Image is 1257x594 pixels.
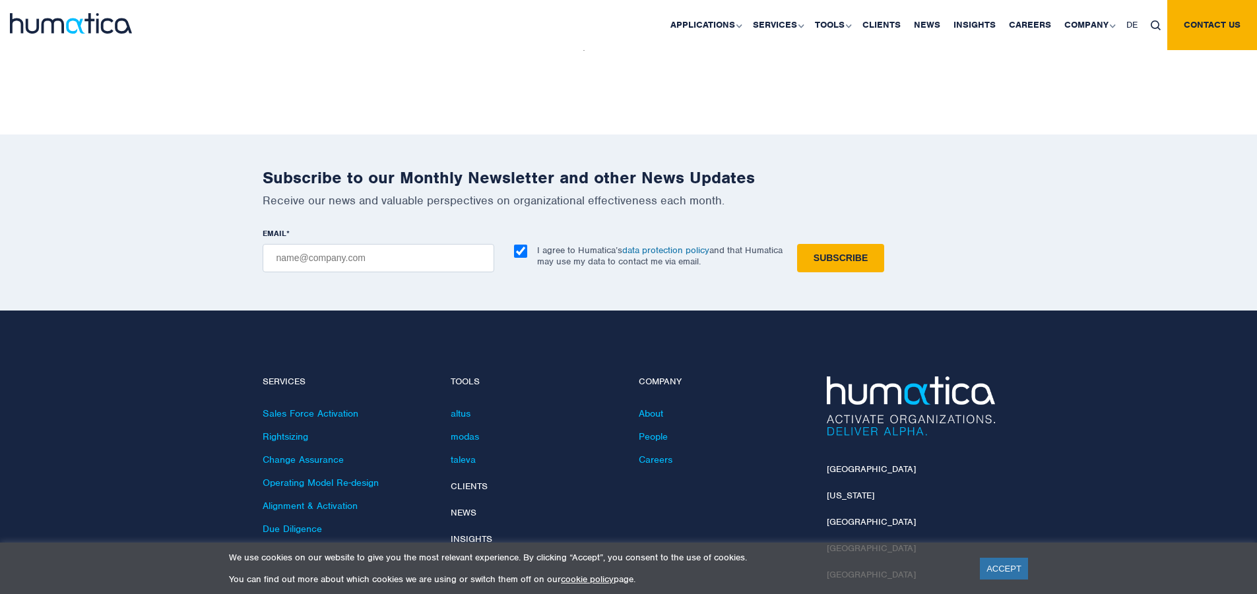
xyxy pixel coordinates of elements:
[263,454,344,465] a: Change Assurance
[639,454,672,465] a: Careers
[451,454,476,465] a: taleva
[10,13,132,34] img: logo
[1151,20,1161,30] img: search_icon
[451,376,619,388] h4: Tools
[451,533,492,545] a: Insights
[639,376,807,388] h4: Company
[263,523,322,535] a: Due Diligence
[263,167,995,188] h2: Subscribe to our Monthly Newsletter and other News Updates
[537,245,783,267] p: I agree to Humatica’s and that Humatica may use my data to contact me via email.
[263,477,379,489] a: Operating Model Re-design
[561,574,614,585] a: cookie policy
[229,574,963,585] p: You can find out more about which cookies we are using or switch them off on our page.
[451,507,476,518] a: News
[263,500,358,512] a: Alignment & Activation
[451,407,470,419] a: altus
[263,407,358,419] a: Sales Force Activation
[263,193,995,208] p: Receive our news and valuable perspectives on organizational effectiveness each month.
[827,490,874,501] a: [US_STATE]
[263,244,494,272] input: name@company.com
[639,407,663,419] a: About
[514,245,527,258] input: I agree to Humatica’sdata protection policyand that Humatica may use my data to contact me via em...
[451,481,488,492] a: Clients
[229,552,963,563] p: We use cookies on our website to give you the most relevant experience. By clicking “Accept”, you...
[622,245,709,256] a: data protection policy
[263,431,308,442] a: Rightsizing
[827,516,916,527] a: [GEOGRAPHIC_DATA]
[451,431,479,442] a: modas
[1126,19,1138,30] span: DE
[639,431,668,442] a: People
[797,244,884,272] input: Subscribe
[263,376,431,388] h4: Services
[980,558,1028,579] a: ACCEPT
[263,228,286,239] span: EMAIL
[827,376,995,436] img: Humatica
[827,463,916,475] a: [GEOGRAPHIC_DATA]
